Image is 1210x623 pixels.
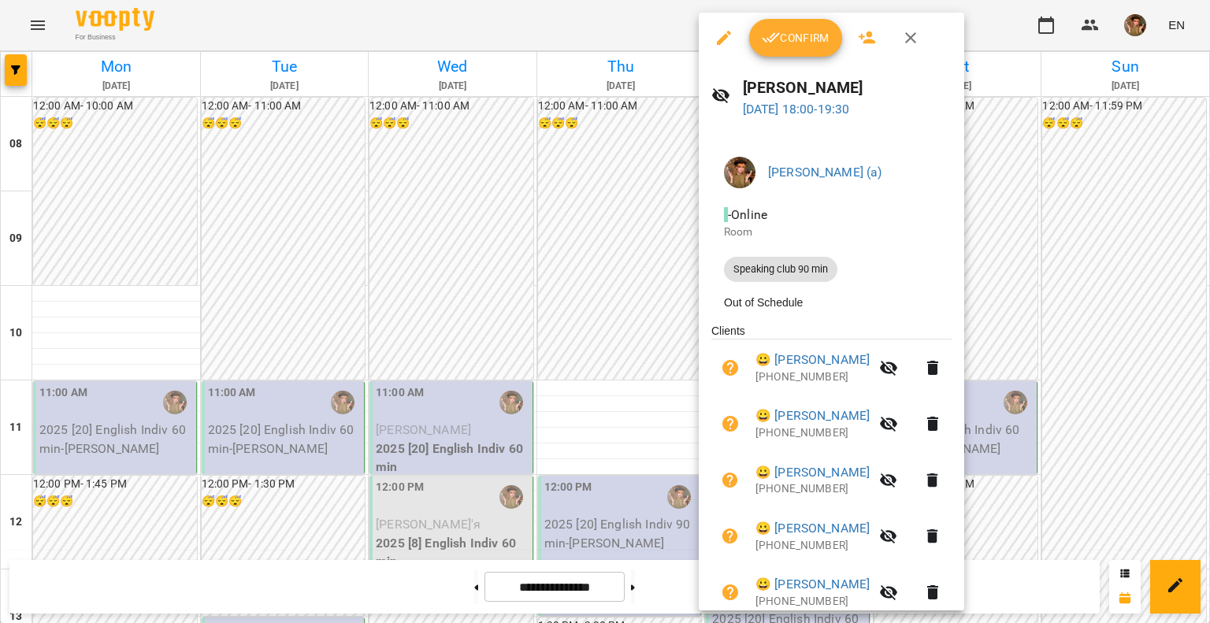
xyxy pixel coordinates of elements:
p: [PHONE_NUMBER] [755,594,870,610]
button: Unpaid. Bill the attendance? [711,517,749,555]
button: Unpaid. Bill the attendance? [711,573,749,611]
a: 😀 [PERSON_NAME] [755,350,870,369]
button: Unpaid. Bill the attendance? [711,405,749,443]
p: [PHONE_NUMBER] [755,425,870,441]
p: [PHONE_NUMBER] [755,369,870,385]
span: Confirm [762,28,830,47]
a: 😀 [PERSON_NAME] [755,519,870,538]
span: Speaking club 90 min [724,262,837,276]
li: Out of Schedule [711,288,952,317]
p: Room [724,224,939,240]
a: [PERSON_NAME] (а) [768,165,882,180]
button: Unpaid. Bill the attendance? [711,349,749,387]
p: [PHONE_NUMBER] [755,481,870,497]
a: [DATE] 18:00-19:30 [743,102,850,117]
a: 😀 [PERSON_NAME] [755,406,870,425]
p: [PHONE_NUMBER] [755,538,870,554]
h6: [PERSON_NAME] [743,76,952,100]
a: 😀 [PERSON_NAME] [755,575,870,594]
button: Confirm [749,19,842,57]
button: Unpaid. Bill the attendance? [711,462,749,499]
span: - Online [724,207,770,222]
img: 166010c4e833d35833869840c76da126.jpeg [724,157,755,188]
a: 😀 [PERSON_NAME] [755,463,870,482]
